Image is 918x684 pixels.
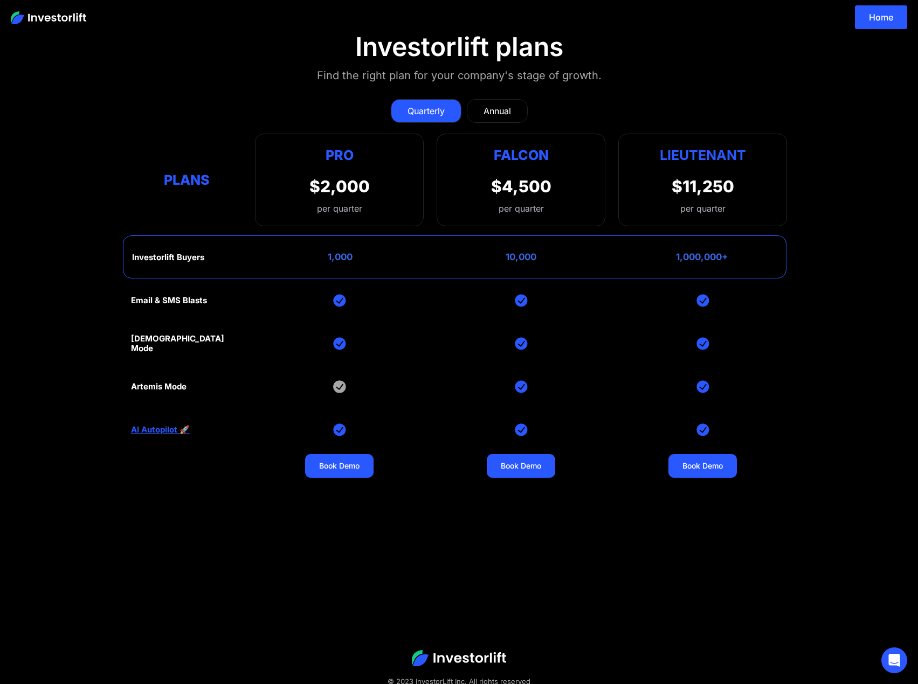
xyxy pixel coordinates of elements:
[487,454,555,478] a: Book Demo
[131,425,190,435] a: AI Autopilot 🚀
[881,647,907,673] div: Open Intercom Messenger
[668,454,737,478] a: Book Demo
[131,334,243,353] div: [DEMOGRAPHIC_DATA] Mode
[131,382,187,392] div: Artemis Mode
[132,253,204,262] div: Investorlift Buyers
[660,147,746,163] strong: Lieutenant
[676,252,728,262] div: 1,000,000+
[491,177,551,196] div: $4,500
[672,177,734,196] div: $11,250
[309,145,370,166] div: Pro
[131,296,207,305] div: Email & SMS Blasts
[408,104,445,117] div: Quarterly
[317,67,602,84] div: Find the right plan for your company's stage of growth.
[309,177,370,196] div: $2,000
[506,252,536,262] div: 10,000
[680,202,726,215] div: per quarter
[355,31,563,62] div: Investorlift plans
[484,104,511,117] div: Annual
[494,145,549,166] div: Falcon
[131,169,243,190] div: Plans
[305,454,374,478] a: Book Demo
[499,202,544,215] div: per quarter
[855,5,907,29] a: Home
[328,252,353,262] div: 1,000
[309,202,370,215] div: per quarter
